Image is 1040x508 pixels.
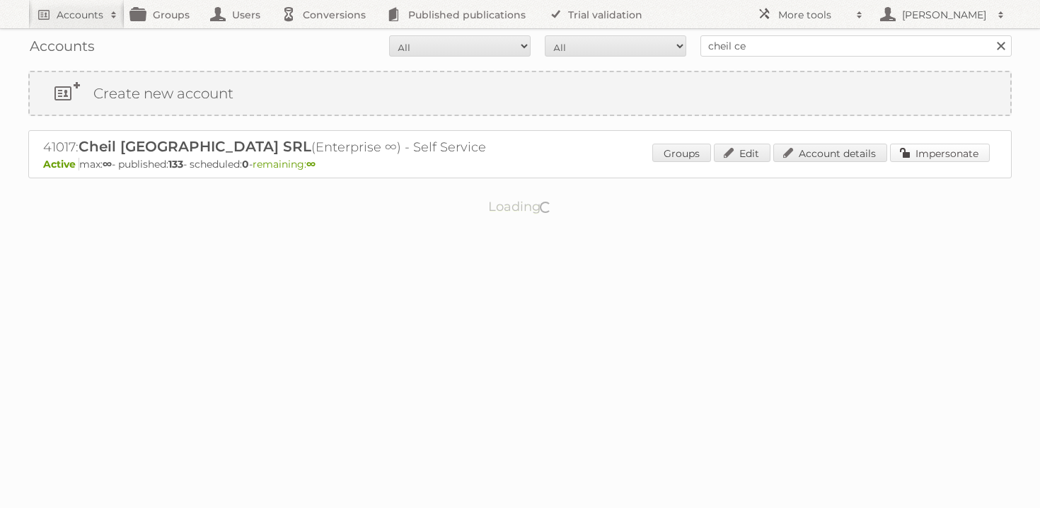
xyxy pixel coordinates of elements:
[30,72,1010,115] a: Create new account
[899,8,990,22] h2: [PERSON_NAME]
[43,158,79,171] span: Active
[168,158,183,171] strong: 133
[778,8,849,22] h2: More tools
[652,144,711,162] a: Groups
[57,8,103,22] h2: Accounts
[43,138,538,156] h2: 41017: (Enterprise ∞) - Self Service
[773,144,887,162] a: Account details
[103,158,112,171] strong: ∞
[714,144,770,162] a: Edit
[242,158,249,171] strong: 0
[306,158,316,171] strong: ∞
[43,158,997,171] p: max: - published: - scheduled: -
[253,158,316,171] span: remaining:
[444,192,597,221] p: Loading
[79,138,311,155] span: Cheil [GEOGRAPHIC_DATA] SRL
[890,144,990,162] a: Impersonate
